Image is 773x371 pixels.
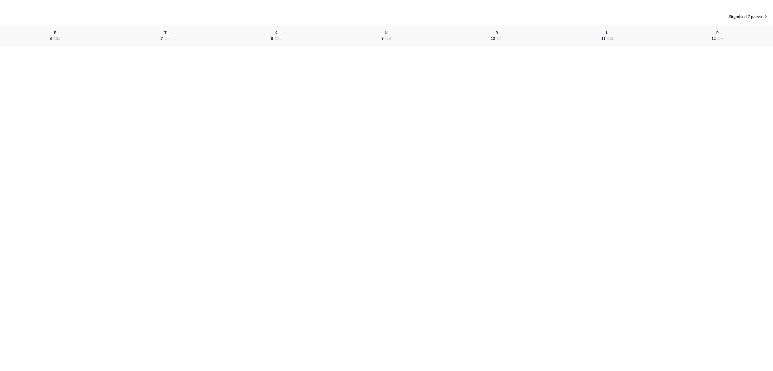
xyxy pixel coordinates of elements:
[50,37,52,40] span: 6
[271,37,273,40] span: 8
[385,31,388,35] span: N
[606,31,608,35] span: L
[728,13,767,20] a: Järgmised 7 päeva
[496,31,498,35] span: R
[728,15,762,19] span: Järgmised 7 päeva
[716,31,719,35] span: P
[381,37,383,40] span: 9
[497,37,503,40] span: okt
[607,37,613,40] span: okt
[601,37,605,40] span: 11
[385,37,391,40] span: okt
[711,37,716,40] span: 12
[161,37,163,40] span: 7
[491,37,495,40] span: 10
[54,31,56,35] span: E
[717,37,723,40] span: okt
[274,31,277,35] span: K
[275,37,281,40] span: okt
[54,37,60,40] span: okt
[165,37,171,40] span: okt
[164,31,167,35] span: T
